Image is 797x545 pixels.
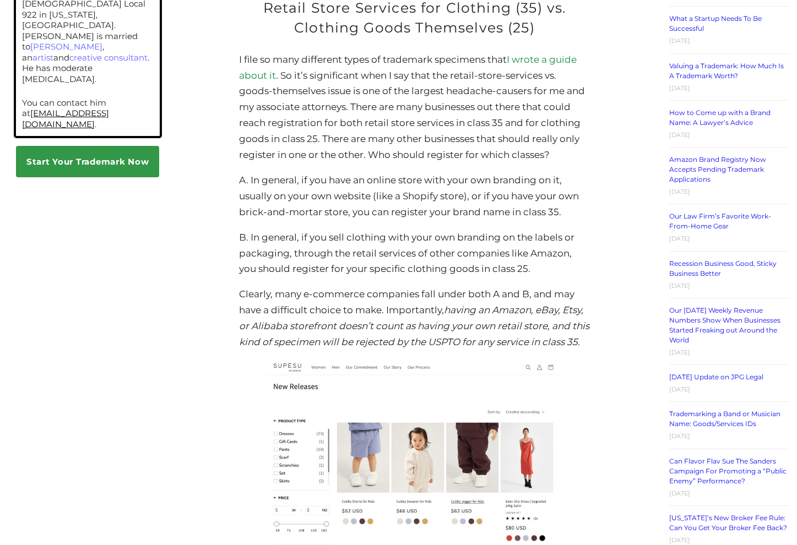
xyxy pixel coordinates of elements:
[669,514,787,532] a: [US_STATE]’s New Broker Fee Rule: Can You Get Your Broker Fee Back?
[669,282,690,290] time: [DATE]
[669,259,777,277] a: Recession Business Good, Sticky Business Better
[669,348,690,356] time: [DATE]
[669,385,690,393] time: [DATE]
[669,212,771,230] a: Our Law Firm’s Favorite Work-From-Home Gear
[32,52,53,63] a: artist
[669,131,690,139] time: [DATE]
[669,14,762,32] a: What a Startup Needs To Be Successful
[69,52,148,63] a: creative consultant
[669,306,780,344] a: Our [DATE] Weekly Revenue Numbers Show When Businesses Started Freaking out Around the World
[239,54,577,81] a: I wrote a guide about it
[669,489,690,497] time: [DATE]
[239,172,590,220] p: A. In general, if you have an online store with your own branding on it, usually on your own webs...
[669,37,690,45] time: [DATE]
[669,235,690,242] time: [DATE]
[669,62,784,80] a: Valuing a Trademark: How Much Is A Trademark Worth?
[22,97,153,130] p: You can contact him at .
[669,108,771,127] a: How to Come up with a Brand Name: A Lawyer’s Advice
[669,188,690,195] time: [DATE]
[239,286,590,350] p: Clearly, many e-commerce companies fall under both A and B, and may have a difficult choice to ma...
[669,457,787,485] a: Can Flavor Flav Sue The Sanders Campaign For Promoting a “Public Enemy” Performance?
[669,155,766,183] a: Amazon Brand Registry Now Accepts Pending Trademark Applications
[669,410,780,428] a: Trademarking a Band or Musician Name: Goods/Services IDs
[669,536,690,544] time: [DATE]
[669,373,763,381] a: [DATE] Update on JPG Legal
[16,146,159,177] a: Start Your Trademark Now
[239,230,590,277] p: B. In general, if you sell clothing with your own branding on the labels or packaging, through th...
[669,432,690,440] time: [DATE]
[669,84,690,92] time: [DATE]
[30,41,102,52] a: [PERSON_NAME]
[22,108,109,129] a: [EMAIL_ADDRESS][DOMAIN_NAME]
[239,304,589,347] em: having an Amazon, eBay, Etsy, or Alibaba storefront doesn’t count as having your own retail store...
[239,52,590,163] p: I file so many different types of trademark specimens that . So it’s significant when I say that ...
